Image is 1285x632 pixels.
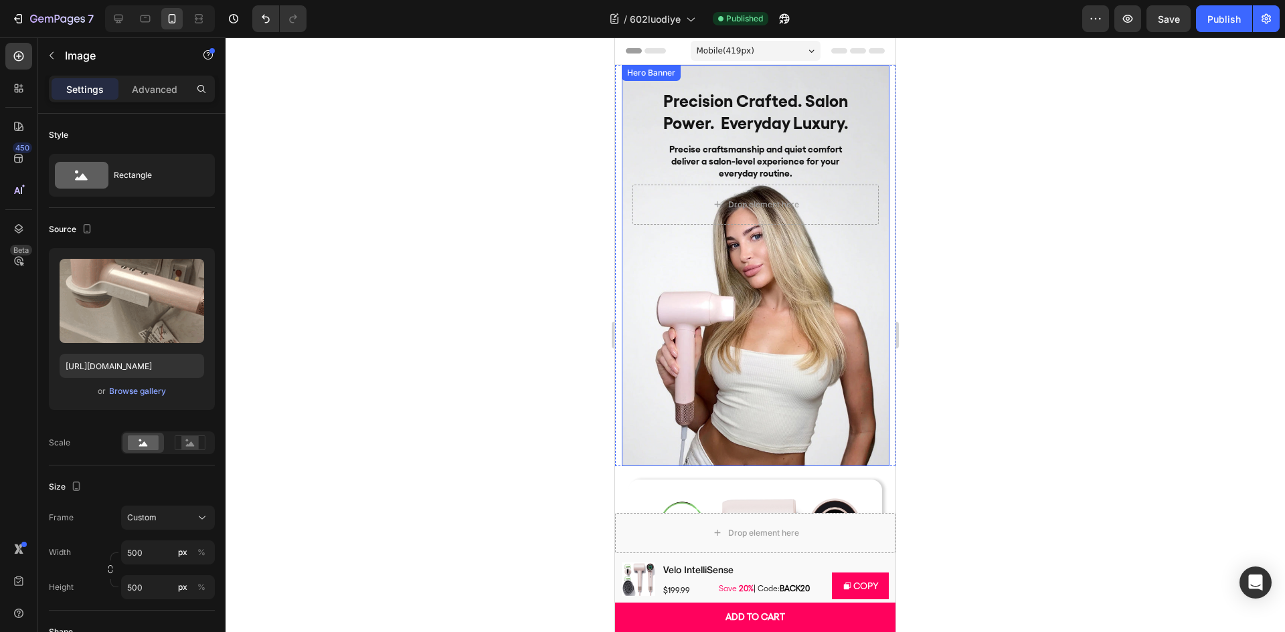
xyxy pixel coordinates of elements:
[49,546,71,558] label: Width
[114,160,195,191] div: Rectangle
[175,544,191,560] button: %
[197,581,205,593] div: %
[60,259,204,343] img: preview-image
[121,540,215,564] input: px%
[49,221,95,239] div: Source
[88,11,94,27] p: 7
[49,129,68,141] div: Style
[60,354,204,378] input: https://example.com/image.jpg
[10,245,32,255] div: Beta
[1207,12,1241,26] div: Publish
[49,581,74,593] label: Height
[65,47,179,64] p: Image
[1158,13,1180,25] span: Save
[726,13,763,25] span: Published
[98,383,106,399] span: or
[193,544,209,560] button: px
[630,12,681,26] span: 602luodiye
[252,5,307,32] div: Undo/Redo
[624,12,627,26] span: /
[178,546,187,558] div: px
[1146,5,1191,32] button: Save
[193,579,209,595] button: px
[615,37,895,632] iframe: Design area
[1196,5,1252,32] button: Publish
[49,478,84,496] div: Size
[108,385,167,398] button: Browse gallery
[197,546,205,558] div: %
[127,512,157,524] span: Custom
[175,579,191,595] button: %
[132,82,177,96] p: Advanced
[49,512,74,524] label: Frame
[1239,566,1272,599] div: Open Intercom Messenger
[5,5,100,32] button: 7
[49,437,70,449] div: Scale
[121,575,215,599] input: px%
[178,581,187,593] div: px
[13,142,32,153] div: 450
[66,82,104,96] p: Settings
[121,506,215,530] button: Custom
[109,385,166,397] div: Browse gallery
